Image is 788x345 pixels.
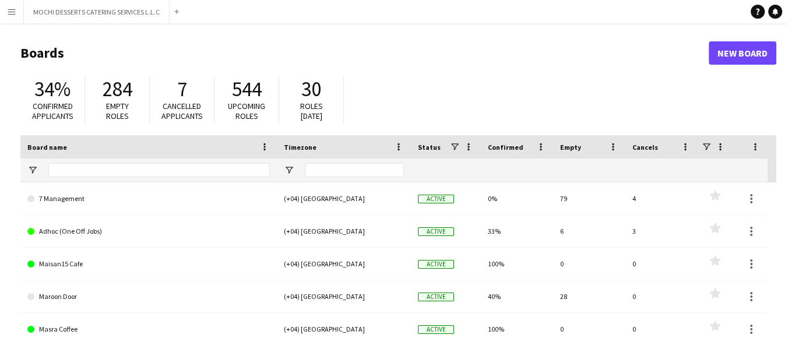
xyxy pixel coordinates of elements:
[418,325,454,334] span: Active
[625,313,698,345] div: 0
[27,215,270,248] a: Adhoc (One Off Jobs)
[284,143,316,152] span: Timezone
[277,182,411,214] div: (+04) [GEOGRAPHIC_DATA]
[553,280,625,312] div: 28
[553,248,625,280] div: 0
[488,143,523,152] span: Confirmed
[305,163,404,177] input: Timezone Filter Input
[625,215,698,247] div: 3
[418,260,454,269] span: Active
[284,165,294,175] button: Open Filter Menu
[48,163,270,177] input: Board name Filter Input
[709,41,776,65] a: New Board
[632,143,658,152] span: Cancels
[277,215,411,247] div: (+04) [GEOGRAPHIC_DATA]
[481,280,553,312] div: 40%
[481,313,553,345] div: 100%
[481,182,553,214] div: 0%
[481,248,553,280] div: 100%
[277,313,411,345] div: (+04) [GEOGRAPHIC_DATA]
[418,143,441,152] span: Status
[27,165,38,175] button: Open Filter Menu
[161,101,203,121] span: Cancelled applicants
[553,182,625,214] div: 79
[103,76,132,102] span: 284
[625,248,698,280] div: 0
[232,76,262,102] span: 544
[27,143,67,152] span: Board name
[301,76,321,102] span: 30
[177,76,187,102] span: 7
[553,215,625,247] div: 6
[553,313,625,345] div: 0
[34,76,71,102] span: 34%
[277,248,411,280] div: (+04) [GEOGRAPHIC_DATA]
[418,293,454,301] span: Active
[300,101,323,121] span: Roles [DATE]
[24,1,170,23] button: MOCHI DESSERTS CATERING SERVICES L.L.C
[27,182,270,215] a: 7 Management
[560,143,581,152] span: Empty
[625,182,698,214] div: 4
[32,101,73,121] span: Confirmed applicants
[418,227,454,236] span: Active
[27,248,270,280] a: Maisan15 Cafe
[481,215,553,247] div: 33%
[27,280,270,313] a: Maroon Door
[106,101,129,121] span: Empty roles
[228,101,265,121] span: Upcoming roles
[277,280,411,312] div: (+04) [GEOGRAPHIC_DATA]
[20,44,709,62] h1: Boards
[418,195,454,203] span: Active
[625,280,698,312] div: 0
